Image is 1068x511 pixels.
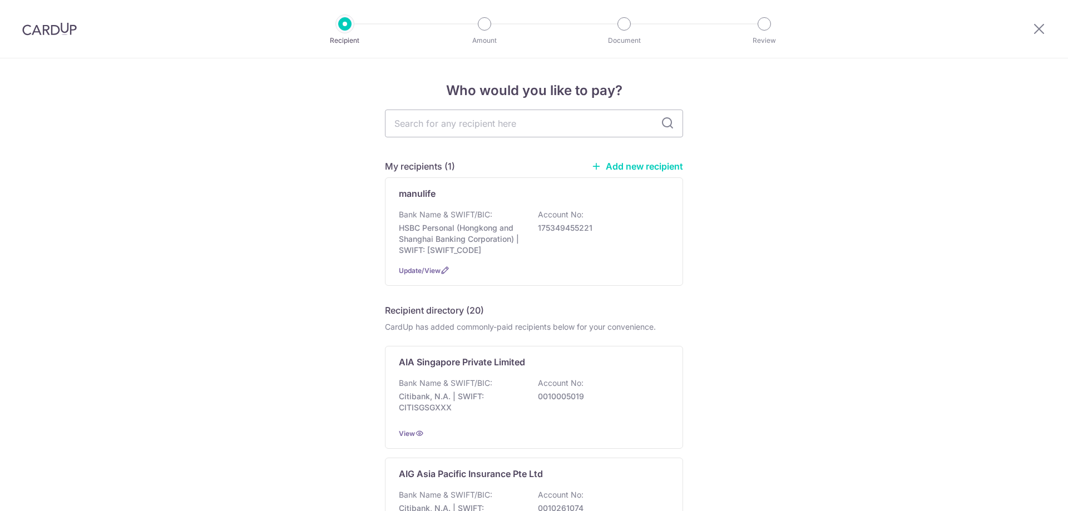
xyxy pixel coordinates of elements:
p: Account No: [538,378,584,389]
p: Account No: [538,489,584,500]
input: Search for any recipient here [385,110,683,137]
p: 175349455221 [538,222,662,234]
p: HSBC Personal (Hongkong and Shanghai Banking Corporation) | SWIFT: [SWIFT_CODE] [399,222,523,256]
p: AIA Singapore Private Limited [399,355,525,369]
a: View [399,429,415,438]
p: 0010005019 [538,391,662,402]
a: Update/View [399,266,441,275]
iframe: 打开一个小组件，您可以在其中找到更多信息 [999,478,1057,505]
p: AIG Asia Pacific Insurance Pte Ltd [399,467,543,480]
p: Bank Name & SWIFT/BIC: [399,209,492,220]
p: Recipient [304,35,386,46]
a: Add new recipient [591,161,683,172]
p: Bank Name & SWIFT/BIC: [399,489,492,500]
p: Review [723,35,805,46]
h4: Who would you like to pay? [385,81,683,101]
img: CardUp [22,22,77,36]
p: manulife [399,187,436,200]
p: Bank Name & SWIFT/BIC: [399,378,492,389]
p: Citibank, N.A. | SWIFT: CITISGSGXXX [399,391,523,413]
p: Document [583,35,665,46]
h5: My recipients (1) [385,160,455,173]
div: CardUp has added commonly-paid recipients below for your convenience. [385,321,683,333]
p: Account No: [538,209,584,220]
h5: Recipient directory (20) [385,304,484,317]
p: Amount [443,35,526,46]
